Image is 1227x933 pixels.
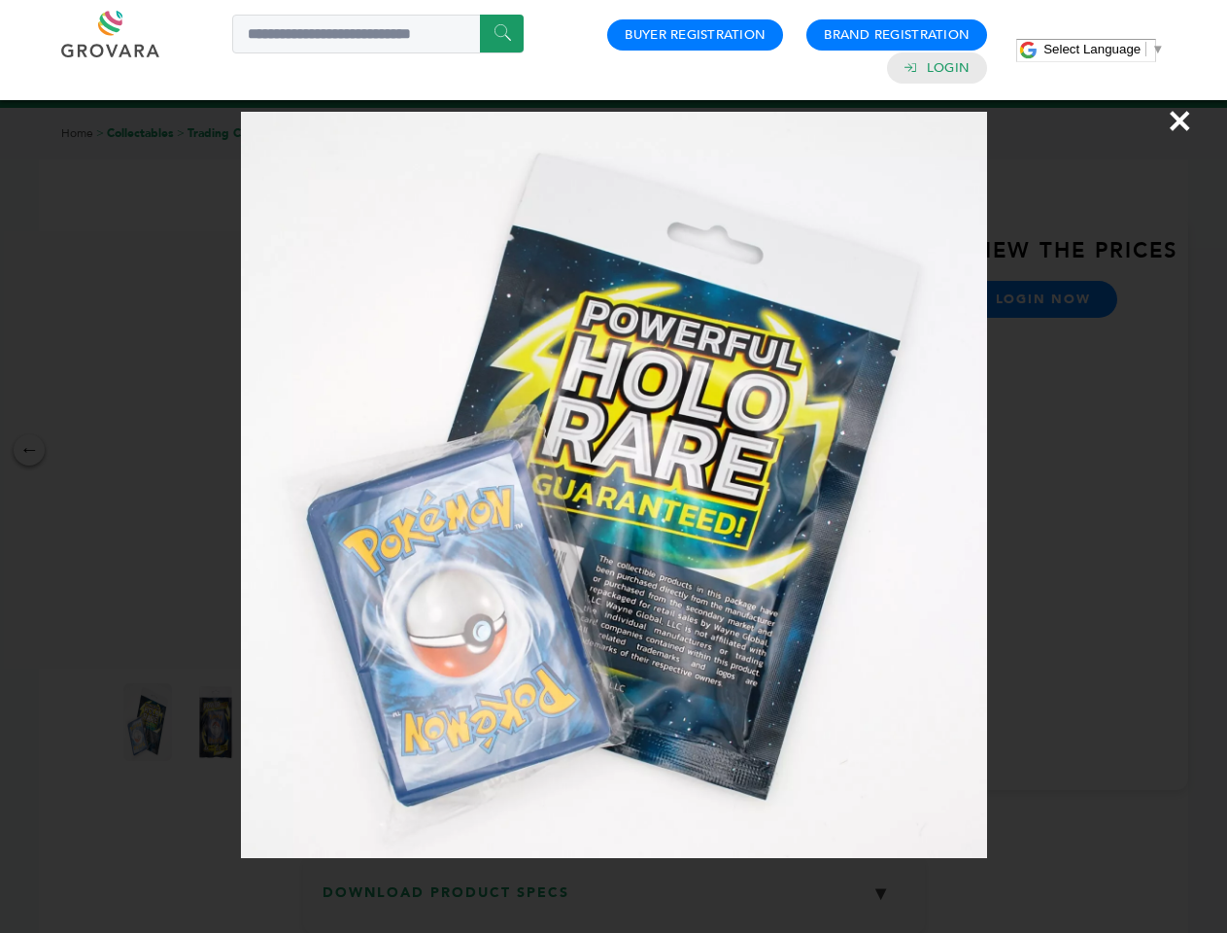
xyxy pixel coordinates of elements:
[1145,42,1146,56] span: ​
[625,26,766,44] a: Buyer Registration
[232,15,524,53] input: Search a product or brand...
[241,112,987,858] img: Image Preview
[1043,42,1164,56] a: Select Language​
[1151,42,1164,56] span: ▼
[1043,42,1141,56] span: Select Language
[824,26,970,44] a: Brand Registration
[1167,93,1193,148] span: ×
[927,59,970,77] a: Login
